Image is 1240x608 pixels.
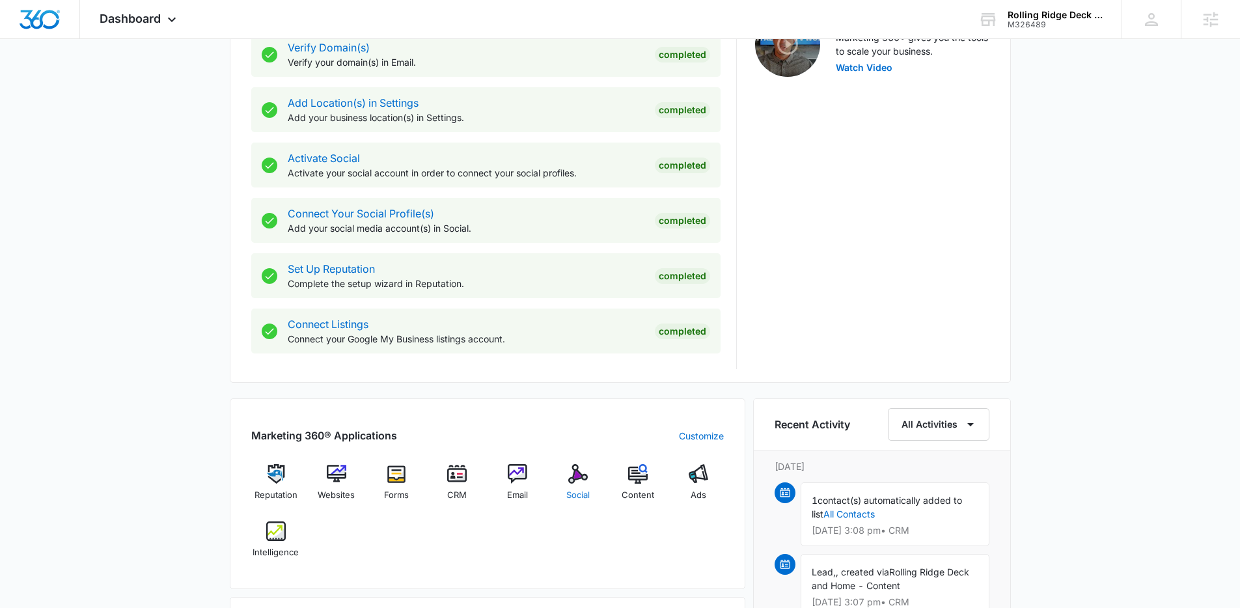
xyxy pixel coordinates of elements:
span: Intelligence [253,546,299,559]
div: Completed [655,213,710,228]
a: Content [613,464,663,511]
p: [DATE] 3:07 pm • CRM [812,598,978,607]
span: Dashboard [100,12,161,25]
a: Verify Domain(s) [288,41,370,54]
div: Completed [655,158,710,173]
span: Email [507,489,528,502]
span: Social [566,489,590,502]
p: Complete the setup wizard in Reputation. [288,277,644,290]
div: account name [1008,10,1103,20]
span: Websites [318,489,355,502]
a: Connect Your Social Profile(s) [288,207,434,220]
p: Connect your Google My Business listings account. [288,332,644,346]
a: Customize [679,429,724,443]
span: Ads [691,489,706,502]
button: Watch Video [836,63,892,72]
div: account id [1008,20,1103,29]
div: Completed [655,268,710,284]
a: Add Location(s) in Settings [288,96,419,109]
div: Completed [655,324,710,339]
span: Reputation [255,489,297,502]
a: Forms [372,464,422,511]
a: Reputation [251,464,301,511]
a: Set Up Reputation [288,262,375,275]
a: Email [493,464,543,511]
div: Completed [655,102,710,118]
p: [DATE] 3:08 pm • CRM [812,526,978,535]
span: contact(s) automatically added to list [812,495,962,519]
a: Websites [311,464,361,511]
button: All Activities [888,408,989,441]
span: , created via [836,566,889,577]
span: Rolling Ridge Deck and Home - Content [812,566,969,591]
span: Lead, [812,566,836,577]
img: Intro Video [755,12,820,77]
a: All Contacts [823,508,875,519]
a: Connect Listings [288,318,368,331]
span: Forms [384,489,409,502]
p: Add your social media account(s) in Social. [288,221,644,235]
p: [DATE] [775,460,989,473]
h6: Recent Activity [775,417,850,432]
div: Completed [655,47,710,62]
a: Activate Social [288,152,360,165]
span: Content [622,489,654,502]
a: Intelligence [251,521,301,568]
h2: Marketing 360® Applications [251,428,397,443]
p: Activate your social account in order to connect your social profiles. [288,166,644,180]
p: Marketing 360® gives you the tools to scale your business. [836,31,989,58]
a: Ads [674,464,724,511]
span: CRM [447,489,467,502]
p: Add your business location(s) in Settings. [288,111,644,124]
a: Social [553,464,603,511]
a: CRM [432,464,482,511]
p: Verify your domain(s) in Email. [288,55,644,69]
span: 1 [812,495,818,506]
